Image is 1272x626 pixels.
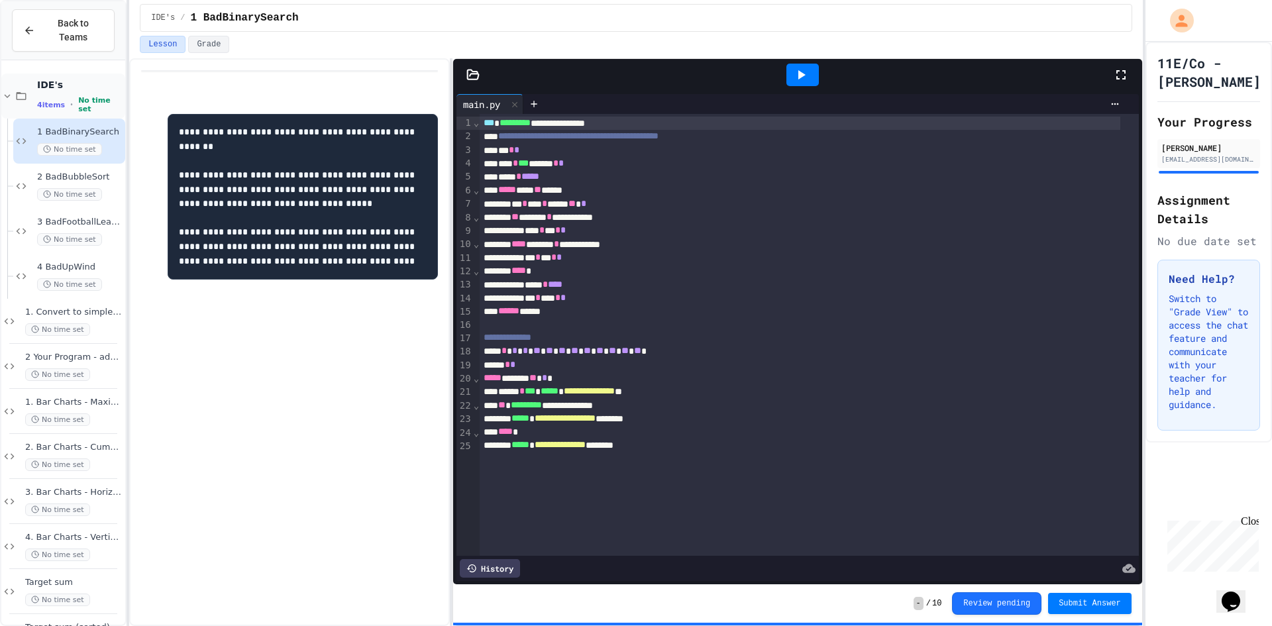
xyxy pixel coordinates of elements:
[456,170,473,183] div: 5
[456,225,473,238] div: 9
[456,305,473,319] div: 15
[25,548,90,561] span: No time set
[5,5,91,84] div: Chat with us now!Close
[25,458,90,471] span: No time set
[1157,191,1260,228] h2: Assignment Details
[25,442,123,453] span: 2. Bar Charts - Cumulative Frequency
[456,319,473,332] div: 16
[25,307,123,318] span: 1. Convert to simple Tkinter GUI
[25,594,90,606] span: No time set
[1169,271,1249,287] h3: Need Help?
[926,598,931,609] span: /
[1169,292,1249,411] p: Switch to "Grade View" to access the chat feature and communicate with your teacher for help and ...
[456,238,473,251] div: 10
[456,386,473,399] div: 21
[78,96,123,113] span: No time set
[456,94,523,114] div: main.py
[25,368,90,381] span: No time set
[456,345,473,358] div: 18
[1157,233,1260,249] div: No due date set
[473,266,480,276] span: Fold line
[473,238,480,249] span: Fold line
[456,197,473,211] div: 7
[37,217,123,228] span: 3 BadFootballLeague
[190,10,298,26] span: 1 BadBinarySearch
[37,262,123,273] span: 4 BadUpWind
[456,440,473,453] div: 25
[1048,593,1132,614] button: Submit Answer
[1161,142,1256,154] div: [PERSON_NAME]
[151,13,175,23] span: IDE's
[25,577,123,588] span: Target sum
[25,503,90,516] span: No time set
[37,172,123,183] span: 2 BadBubbleSort
[37,278,102,291] span: No time set
[456,157,473,170] div: 4
[456,211,473,225] div: 8
[25,532,123,543] span: 4. Bar Charts - Vertical Bar Chart
[25,487,123,498] span: 3. Bar Charts - Horizontal Bar Chart
[37,101,65,109] span: 4 items
[37,143,102,156] span: No time set
[456,427,473,440] div: 24
[456,278,473,291] div: 13
[456,130,473,143] div: 2
[460,559,520,578] div: History
[1161,154,1256,164] div: [EMAIL_ADDRESS][DOMAIN_NAME]
[456,359,473,372] div: 19
[473,427,480,438] span: Fold line
[180,13,185,23] span: /
[456,252,473,265] div: 11
[456,265,473,278] div: 12
[473,400,480,411] span: Fold line
[37,188,102,201] span: No time set
[25,397,123,408] span: 1. Bar Charts - Maximum
[952,592,1041,615] button: Review pending
[37,127,123,138] span: 1 BadBinarySearch
[12,9,115,52] button: Back to Teams
[473,373,480,384] span: Fold line
[25,323,90,336] span: No time set
[473,117,480,128] span: Fold line
[456,117,473,130] div: 1
[1216,573,1259,613] iframe: chat widget
[25,413,90,426] span: No time set
[37,79,123,91] span: IDE's
[473,212,480,223] span: Fold line
[1157,54,1261,91] h1: 11E/Co - [PERSON_NAME]
[1157,113,1260,131] h2: Your Progress
[43,17,103,44] span: Back to Teams
[456,399,473,413] div: 22
[1156,5,1197,36] div: My Account
[456,413,473,426] div: 23
[456,184,473,197] div: 6
[1162,515,1259,572] iframe: chat widget
[1059,598,1121,609] span: Submit Answer
[473,185,480,195] span: Fold line
[70,99,73,110] span: •
[140,36,185,53] button: Lesson
[914,597,924,610] span: -
[456,372,473,386] div: 20
[25,352,123,363] span: 2 Your Program - add a TKinter GUI
[456,292,473,305] div: 14
[456,332,473,345] div: 17
[456,97,507,111] div: main.py
[456,144,473,157] div: 3
[37,233,102,246] span: No time set
[188,36,229,53] button: Grade
[932,598,941,609] span: 10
